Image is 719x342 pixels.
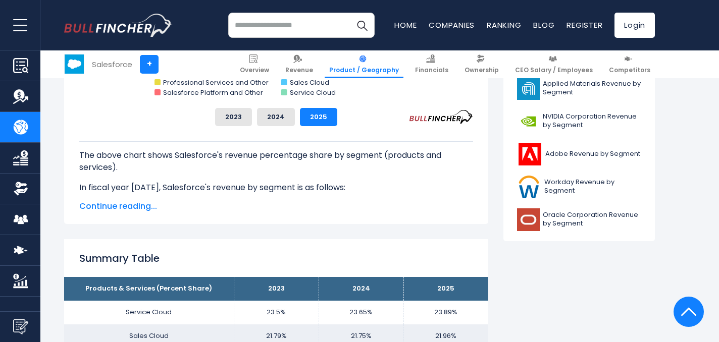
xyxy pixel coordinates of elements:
a: Oracle Corporation Revenue by Segment [511,206,647,234]
text: Salesforce Platform and Other [163,88,263,97]
img: AMAT logo [517,77,540,100]
img: ORCL logo [517,208,540,231]
span: Workday Revenue by Segment [544,178,641,195]
div: Salesforce [92,59,132,70]
img: ADBE logo [517,143,542,165]
a: Register [567,20,602,30]
a: Go to homepage [64,14,173,37]
a: Ranking [487,20,521,30]
span: Revenue [285,66,313,74]
td: Service Cloud [64,301,234,324]
img: NVDA logo [517,110,540,133]
text: Sales Cloud [290,78,329,87]
span: NVIDIA Corporation Revenue by Segment [543,112,641,130]
h2: Summary Table [79,251,473,266]
img: bullfincher logo [64,14,173,37]
a: Adobe Revenue by Segment [511,140,647,168]
th: 2023 [234,277,319,301]
span: Financials [415,66,448,74]
span: Applied Materials Revenue by Segment [543,80,641,97]
a: Revenue [281,50,318,78]
a: NVIDIA Corporation Revenue by Segment [511,107,647,135]
span: Overview [240,66,269,74]
text: Professional Services and Other [163,78,269,87]
a: Overview [235,50,274,78]
span: Oracle Corporation Revenue by Segment [543,211,641,228]
span: Competitors [609,66,650,74]
a: Home [394,20,417,30]
span: Ownership [465,66,499,74]
a: CEO Salary / Employees [510,50,597,78]
button: Search [349,13,375,38]
a: + [140,55,159,74]
span: Continue reading... [79,200,473,212]
td: 23.65% [319,301,403,324]
a: Login [614,13,655,38]
a: Ownership [460,50,503,78]
span: Product / Geography [329,66,399,74]
img: Ownership [13,181,28,196]
td: 23.5% [234,301,319,324]
th: 2024 [319,277,403,301]
a: Workday Revenue by Segment [511,173,647,201]
th: Products & Services (Percent Share) [64,277,234,301]
a: Blog [533,20,554,30]
button: 2023 [215,108,252,126]
p: The above chart shows Salesforce's revenue percentage share by segment (products and services). [79,149,473,174]
p: In fiscal year [DATE], Salesforce's revenue by segment is as follows: [79,182,473,194]
img: WDAY logo [517,176,541,198]
a: Product / Geography [325,50,403,78]
button: 2024 [257,108,295,126]
a: Financials [410,50,453,78]
td: 23.89% [403,301,488,324]
text: Service Cloud [290,88,336,97]
span: Adobe Revenue by Segment [545,150,640,158]
span: CEO Salary / Employees [515,66,593,74]
a: Applied Materials Revenue by Segment [511,75,647,102]
a: Companies [429,20,475,30]
button: 2025 [300,108,337,126]
th: 2025 [403,277,488,301]
a: Competitors [604,50,655,78]
img: CRM logo [65,54,84,74]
